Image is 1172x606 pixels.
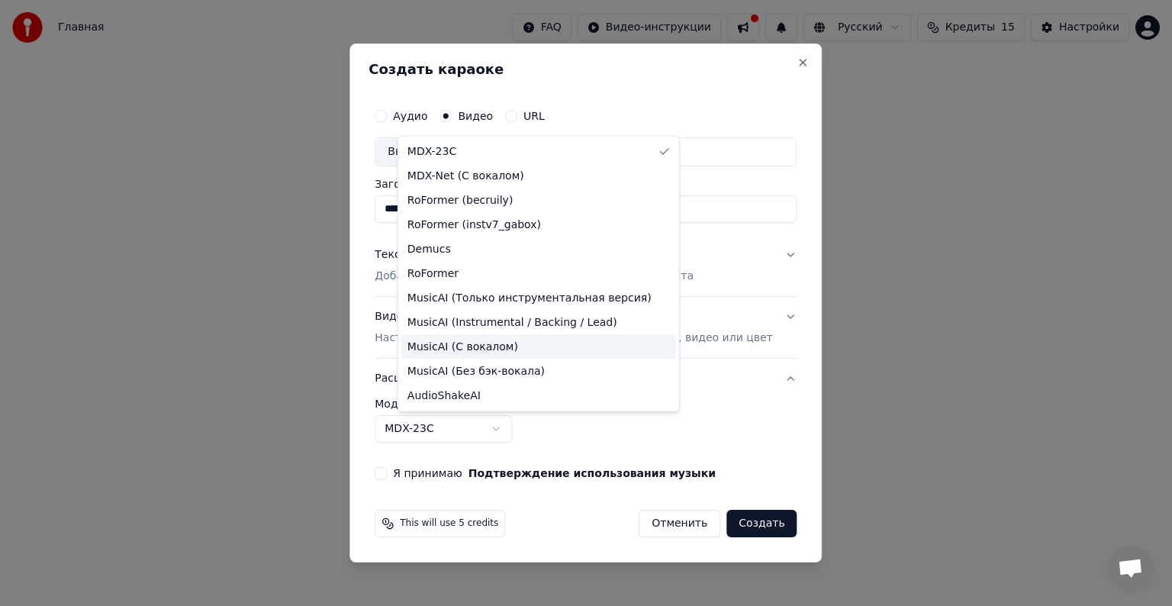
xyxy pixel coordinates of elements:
[407,291,652,306] span: MusicAI (Только инструментальная версия)
[407,193,514,208] span: RoFormer (becruily)
[407,363,545,379] span: MusicAI (Без бэк-вокала)
[407,242,451,257] span: Demucs
[407,388,481,403] span: AudioShakeAI
[407,144,456,160] span: MDX-23C
[407,266,459,282] span: RoFormer
[407,218,541,233] span: RoFormer (instv7_gabox)
[407,339,518,354] span: MusicAI (С вокалом)
[407,169,524,184] span: MDX-Net (С вокалом)
[407,314,617,330] span: MusicAI (Instrumental / Backing / Lead)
